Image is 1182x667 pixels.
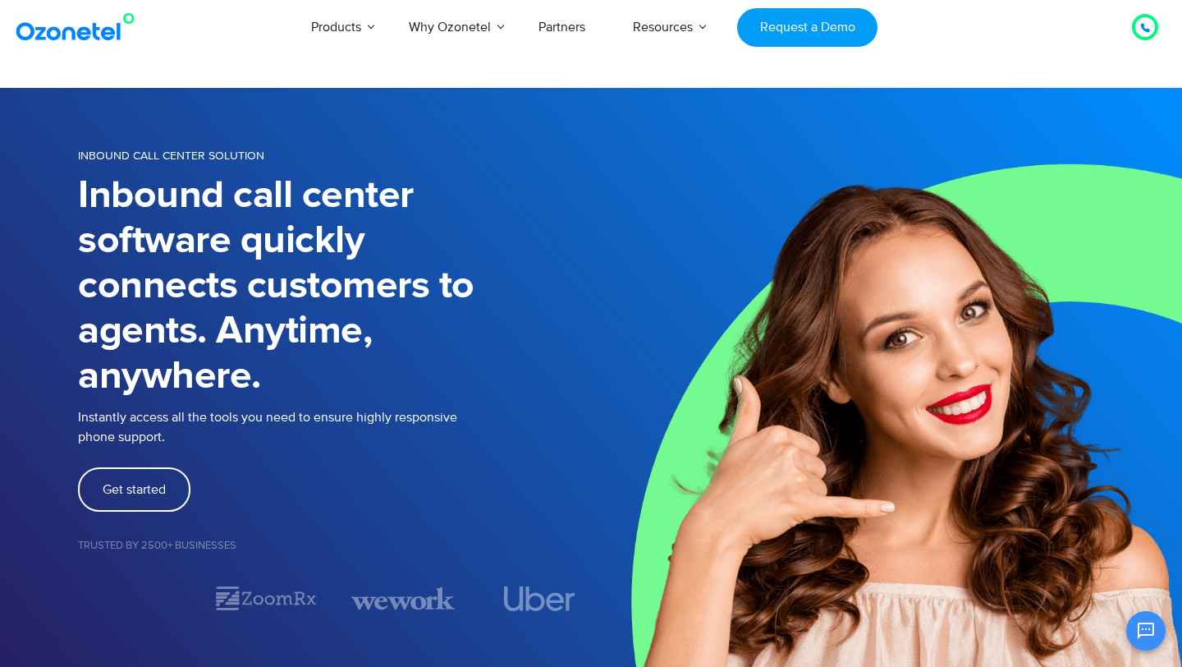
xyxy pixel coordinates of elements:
[214,584,318,613] img: zoomrx
[488,586,591,611] div: 4 / 7
[351,584,455,613] div: 3 / 7
[78,540,591,551] h5: Trusted by 2500+ Businesses
[78,149,264,163] span: INBOUND CALL CENTER SOLUTION
[78,589,181,609] div: 1 / 7
[78,584,591,613] div: Image Carousel
[737,8,877,47] a: Request a Demo
[214,584,318,613] div: 2 / 7
[351,584,455,613] img: wework
[503,586,575,611] img: uber
[78,467,190,512] a: Get started
[78,173,591,399] h1: Inbound call center software quickly connects customers to agents. Anytime, anywhere.
[78,407,591,447] p: Instantly access all the tools you need to ensure highly responsive phone support.
[103,483,166,496] span: Get started
[1126,611,1166,651] button: Open chat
